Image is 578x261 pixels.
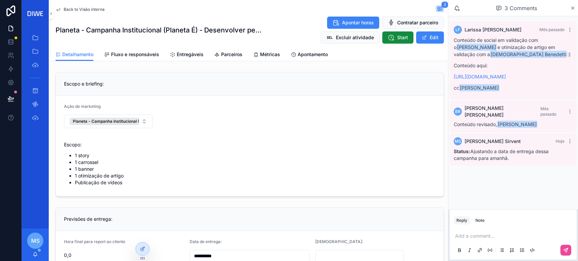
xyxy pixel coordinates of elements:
[64,141,435,148] p: Escopo:
[397,34,408,41] span: Start
[64,104,101,109] span: Ação de marketing
[465,138,521,145] span: [PERSON_NAME] Sirvent
[382,31,413,44] button: Start
[64,7,105,12] span: Back to Visão interna
[75,166,435,172] li: 1 banner
[454,74,506,79] a: [URL][DOMAIN_NAME]
[539,27,564,32] span: Mês passado
[416,31,444,44] button: Edit
[260,51,280,58] span: Métricas
[62,51,93,58] span: Detalhamento
[454,148,470,154] strong: Status:
[336,34,374,41] span: Excluir atividade
[454,148,549,161] span: Ajustando a data de entrega dessa campanha para amanhã.
[56,7,105,12] a: Back to Visão interna
[64,115,153,128] button: Select Button
[111,51,159,58] span: Fluxo e responsáveis
[475,218,485,223] div: Note
[75,179,435,186] li: Publicação de vídeos
[73,119,181,124] span: Planeta - Campanha Institucional (Planeta É) 2025/2026
[298,51,328,58] span: Apontamento
[190,239,222,244] span: Data de entrega:
[455,109,461,114] span: BR
[459,84,499,91] span: [PERSON_NAME]
[64,252,184,259] span: 0,0
[473,216,487,224] button: Note
[454,121,538,127] span: Conteúdo revisado,
[56,25,263,35] h1: Planeta - Campanha Institucional (Planeta É) - Desenvolver peças da fase de lançamento
[465,105,540,118] span: [PERSON_NAME] [PERSON_NAME]
[455,139,461,144] span: MS
[441,1,448,8] span: 3
[22,27,49,133] div: scrollable content
[490,51,567,58] span: [DEMOGRAPHIC_DATA] Benedetti
[291,48,328,62] a: Apontamento
[221,51,242,58] span: Parceiros
[556,139,564,144] span: Hoje
[75,172,435,179] li: 1 otimização de artigo
[104,48,159,62] a: Fluxo e responsáveis
[540,106,556,117] span: Mês passado
[70,118,191,125] button: Unselect 1910
[327,17,379,29] button: Apontar horas
[454,216,470,224] button: Reply
[75,152,435,159] li: 1 story
[177,51,204,58] span: Entregáveis
[454,37,573,58] p: Conteúdo de social em validação com o e otimização de artigo em validação com a :)
[436,5,444,14] button: 3
[170,48,204,62] a: Entregáveis
[505,4,537,12] span: 3 Comments
[315,239,363,244] span: [DEMOGRAPHIC_DATA]:
[454,62,573,69] p: Conteúdo aqui:
[56,48,93,61] a: Detalhamento
[397,19,438,26] span: Contratar parceiro
[64,239,125,244] span: Hora final para report ao cliente
[454,84,573,91] p: cc
[75,159,435,166] li: 1 carrossel
[64,81,104,87] span: Escopo e briefing:
[253,48,280,62] a: Métricas
[26,9,45,18] img: App logo
[456,44,497,51] span: [PERSON_NAME]
[465,26,521,33] span: Larissa [PERSON_NAME]
[214,48,242,62] a: Parceiros
[31,237,40,245] span: MS
[382,17,444,29] button: Contratar parceiro
[342,19,374,26] span: Apontar horas
[321,31,380,44] button: Excluir atividade
[64,216,112,222] span: Previsões de entrega:
[497,121,537,128] span: [PERSON_NAME]
[455,27,460,32] span: LF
